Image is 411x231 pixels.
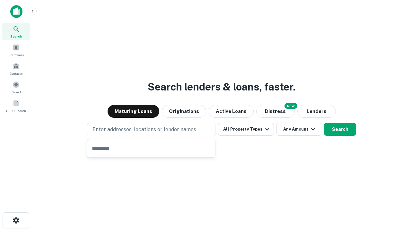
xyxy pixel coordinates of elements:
a: SREO Search [2,97,30,115]
p: Enter addresses, locations or lender names [92,126,196,133]
span: Saved [12,90,21,95]
button: Any Amount [276,123,321,136]
button: Maturing Loans [108,105,159,118]
img: capitalize-icon.png [10,5,22,18]
div: NEW [284,103,297,109]
button: Enter addresses, locations or lender names [87,123,215,136]
span: SREO Search [6,108,26,113]
button: Lenders [297,105,336,118]
button: Search distressed loans with lien and other non-mortgage details. [256,105,295,118]
a: Borrowers [2,41,30,59]
button: Search [324,123,356,136]
span: Search [10,34,22,39]
a: Search [2,23,30,40]
a: Saved [2,79,30,96]
span: Contacts [10,71,22,76]
button: Active Loans [209,105,254,118]
span: Borrowers [8,52,24,57]
h3: Search lenders & loans, faster. [148,79,295,95]
button: Originations [162,105,206,118]
a: Contacts [2,60,30,77]
button: All Property Types [218,123,274,136]
iframe: Chat Widget [379,180,411,210]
